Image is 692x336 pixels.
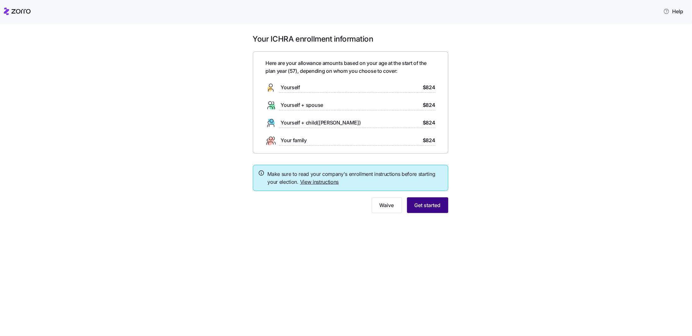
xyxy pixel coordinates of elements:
[663,8,683,15] span: Help
[423,119,435,127] span: $824
[423,84,435,91] span: $824
[423,101,435,109] span: $824
[658,5,688,18] button: Help
[266,59,435,75] span: Here are your allowance amounts based on your age at the start of the plan year ( 57 ), depending...
[407,197,448,213] button: Get started
[380,201,394,209] span: Waive
[281,101,323,109] span: Yourself + spouse
[281,136,307,144] span: Your family
[415,201,441,209] span: Get started
[372,197,402,213] button: Waive
[300,179,339,185] a: View instructions
[281,84,300,91] span: Yourself
[423,136,435,144] span: $824
[253,34,448,44] h1: Your ICHRA enrollment information
[268,170,443,186] span: Make sure to read your company's enrollment instructions before starting your election.
[281,119,361,127] span: Yourself + child([PERSON_NAME])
